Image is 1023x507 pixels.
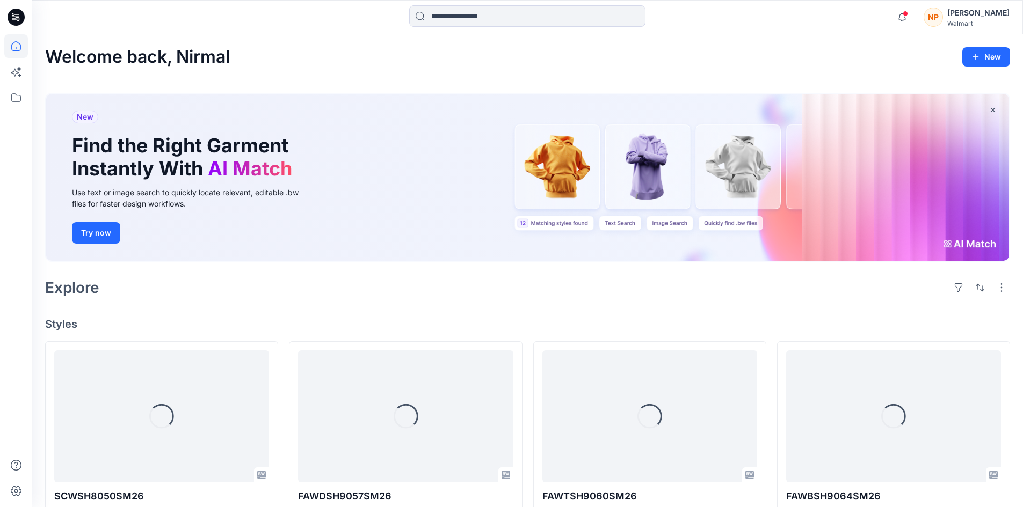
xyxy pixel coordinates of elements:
button: New [962,47,1010,67]
h4: Styles [45,318,1010,330]
p: SCWSH8050SM26 [54,489,269,504]
div: Use text or image search to quickly locate relevant, editable .bw files for faster design workflows. [72,187,314,209]
span: AI Match [208,157,292,180]
p: FAWDSH9057SM26 [298,489,513,504]
div: [PERSON_NAME] [947,6,1010,19]
h1: Find the Right Garment Instantly With [72,134,298,180]
span: New [77,111,93,123]
p: FAWBSH9064SM26 [786,489,1001,504]
h2: Explore [45,279,99,296]
h2: Welcome back, Nirmal [45,47,230,67]
div: Walmart [947,19,1010,27]
div: NP [924,8,943,27]
p: FAWTSH9060SM26 [542,489,757,504]
button: Try now [72,222,120,244]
